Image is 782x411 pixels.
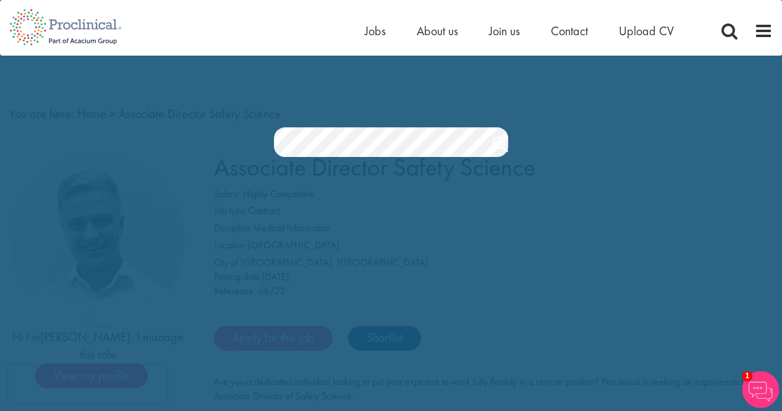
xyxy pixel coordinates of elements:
a: Upload CV [619,23,674,39]
a: Join us [489,23,520,39]
a: Job search submit button [493,133,508,158]
img: Chatbot [742,371,779,408]
a: Jobs [365,23,386,39]
a: About us [417,23,458,39]
a: Contact [551,23,588,39]
span: 1 [742,371,752,381]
